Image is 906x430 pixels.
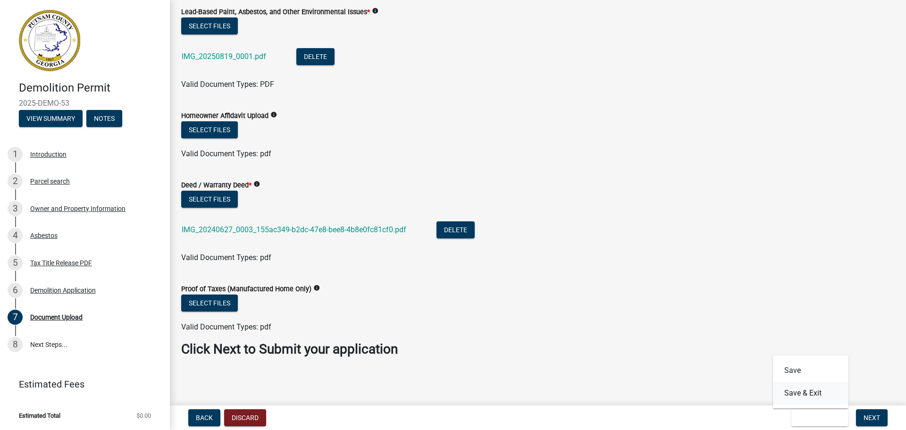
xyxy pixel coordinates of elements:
div: 8 [8,337,23,352]
span: Valid Document Types: pdf [181,149,271,158]
div: 2 [8,174,23,189]
label: Deed / Warranty Deed [181,182,252,189]
span: Estimated Total [19,413,60,419]
button: Delete [296,48,335,65]
i: info [372,8,378,14]
wm-modal-confirm: Delete Document [296,53,335,62]
a: IMG_20240627_0003_155ac349-b2dc-47e8-bee8-4b8e0fc81cf0.pdf [182,225,406,234]
i: info [313,285,320,291]
button: Save & Exit [773,382,848,405]
button: Select files [181,121,238,138]
div: 4 [8,228,23,243]
a: IMG_20250819_0001.pdf [182,52,266,61]
div: Demolition Application [30,287,96,294]
div: Owner and Property Information [30,205,126,212]
div: 3 [8,201,23,216]
div: Tax Title Release PDF [30,260,92,266]
div: 6 [8,283,23,298]
button: Select files [181,295,238,312]
button: View Summary [19,110,83,127]
button: Next [856,409,888,426]
div: Document Upload [30,314,83,320]
strong: Click Next to Submit your application [181,341,398,357]
button: Select files [181,17,238,34]
span: Save & Exit [799,414,835,422]
div: Introduction [30,151,67,158]
div: 1 [8,147,23,162]
span: Valid Document Types: PDF [181,80,274,89]
button: Save & Exit [791,409,848,426]
div: Save & Exit [773,355,848,408]
img: Putnam County, Georgia [19,10,80,71]
label: Proof of Taxes (Manufactured Home Only) [181,286,311,293]
div: 5 [8,255,23,270]
div: Asbestos [30,232,58,239]
span: Next [864,414,880,422]
h4: Demolition Permit [19,81,162,95]
button: Notes [86,110,122,127]
button: Select files [181,191,238,208]
wm-modal-confirm: Notes [86,115,122,123]
div: Parcel search [30,178,70,185]
div: 7 [8,310,23,325]
i: info [253,181,260,187]
button: Discard [224,409,266,426]
wm-modal-confirm: Delete Document [436,226,475,235]
a: Estimated Fees [8,375,155,394]
span: Valid Document Types: pdf [181,253,271,262]
span: 2025-DEMO-53 [19,99,151,108]
label: Homeowner Affidavit Upload [181,113,268,119]
span: $0.00 [136,413,151,419]
label: Lead-Based Paint, Asbestos, and Other Environmental Issues [181,9,370,16]
button: Save [773,359,848,382]
i: info [270,111,277,118]
span: Back [196,414,213,422]
span: Valid Document Types: pdf [181,322,271,331]
button: Delete [436,221,475,238]
button: Back [188,409,220,426]
wm-modal-confirm: Summary [19,115,83,123]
